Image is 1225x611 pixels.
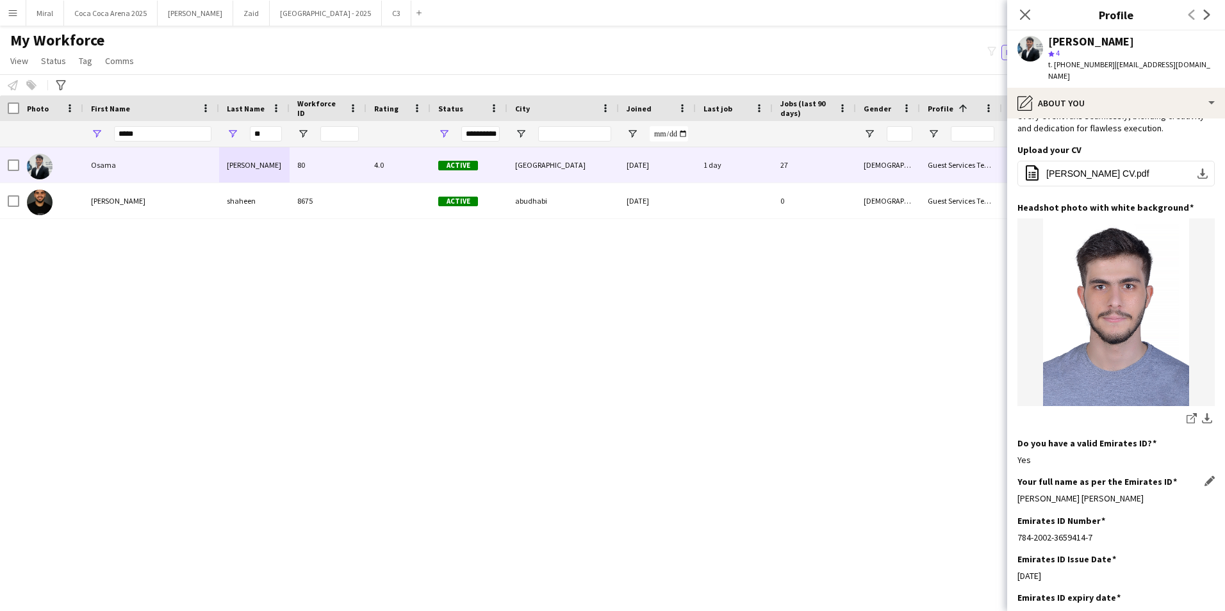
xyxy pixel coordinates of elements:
[27,190,53,215] img: osama shaheen
[438,197,478,206] span: Active
[920,147,1002,183] div: Guest Services Team
[1017,493,1215,504] div: [PERSON_NAME] [PERSON_NAME]
[374,104,399,113] span: Rating
[920,183,1002,218] div: Guest Services Team
[233,1,270,26] button: Zaid
[1017,218,1215,406] img: IMG_7275.jpeg
[382,1,411,26] button: C3
[297,99,343,118] span: Workforce ID
[864,128,875,140] button: Open Filter Menu
[856,147,920,183] div: [DEMOGRAPHIC_DATA]
[5,53,33,69] a: View
[507,147,619,183] div: [GEOGRAPHIC_DATA]
[227,128,238,140] button: Open Filter Menu
[438,161,478,170] span: Active
[1007,88,1225,118] div: About you
[83,147,219,183] div: Osama
[366,147,431,183] div: 4.0
[619,147,696,183] div: [DATE]
[290,183,366,218] div: 8675
[1017,592,1121,603] h3: Emirates ID expiry date
[856,183,920,218] div: [DEMOGRAPHIC_DATA]
[74,53,97,69] a: Tag
[26,1,64,26] button: Miral
[773,183,856,218] div: 0
[1007,6,1225,23] h3: Profile
[538,126,611,142] input: City Filter Input
[1017,515,1105,526] h3: Emirates ID Number
[696,147,773,183] div: 1 day
[650,126,688,142] input: Joined Filter Input
[1017,476,1177,487] h3: Your full name as per the Emirates ID
[1048,36,1134,47] div: [PERSON_NAME]
[928,128,939,140] button: Open Filter Menu
[91,104,130,113] span: First Name
[250,126,282,142] input: Last Name Filter Input
[41,55,66,67] span: Status
[83,183,219,218] div: [PERSON_NAME]
[219,183,290,218] div: shaheen
[64,1,158,26] button: Coca Coca Arena 2025
[27,154,53,179] img: Osama Hejazi
[114,126,211,142] input: First Name Filter Input
[219,147,290,183] div: [PERSON_NAME]
[864,104,891,113] span: Gender
[270,1,382,26] button: [GEOGRAPHIC_DATA] - 2025
[515,104,530,113] span: City
[1046,168,1149,179] span: [PERSON_NAME] CV.pdf
[158,1,233,26] button: [PERSON_NAME]
[105,55,134,67] span: Comms
[320,126,359,142] input: Workforce ID Filter Input
[1017,454,1215,466] div: Yes
[1017,202,1194,213] h3: Headshot photo with white background
[53,77,69,93] app-action-btn: Advanced filters
[36,53,71,69] a: Status
[438,104,463,113] span: Status
[27,104,49,113] span: Photo
[1002,183,1056,218] div: 23
[1017,161,1215,186] button: [PERSON_NAME] CV.pdf
[627,128,638,140] button: Open Filter Menu
[887,126,912,142] input: Gender Filter Input
[1017,532,1215,543] div: 784-2002-3659414-7
[1017,437,1156,449] h3: Do you have a valid Emirates ID?
[10,55,28,67] span: View
[515,128,527,140] button: Open Filter Menu
[951,126,994,142] input: Profile Filter Input
[507,183,619,218] div: abudhabi
[10,31,104,50] span: My Workforce
[780,99,833,118] span: Jobs (last 90 days)
[1017,553,1116,565] h3: Emirates ID Issue Date
[773,147,856,183] div: 27
[297,128,309,140] button: Open Filter Menu
[79,55,92,67] span: Tag
[290,147,366,183] div: 80
[1056,48,1060,58] span: 4
[227,104,265,113] span: Last Name
[928,104,953,113] span: Profile
[1017,144,1081,156] h3: Upload your CV
[1001,45,1069,60] button: Everyone10,684
[703,104,732,113] span: Last job
[100,53,139,69] a: Comms
[1017,570,1215,582] div: [DATE]
[627,104,652,113] span: Joined
[1048,60,1115,69] span: t. [PHONE_NUMBER]
[438,128,450,140] button: Open Filter Menu
[1048,60,1210,81] span: | [EMAIL_ADDRESS][DOMAIN_NAME]
[91,128,103,140] button: Open Filter Menu
[1002,147,1056,183] div: 23
[619,183,696,218] div: [DATE]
